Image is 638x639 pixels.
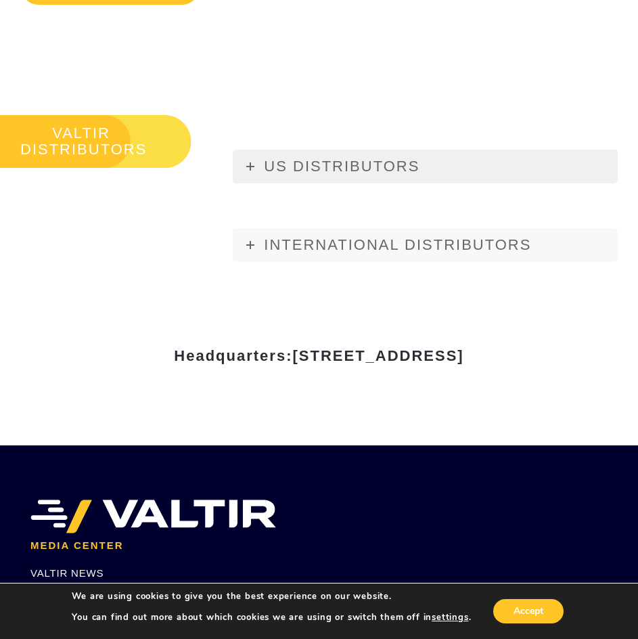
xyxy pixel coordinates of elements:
p: You can find out more about which cookies we are using or switch them off in . [72,611,471,623]
a: VALTIR NEWS [30,567,104,579]
a: INTERNATIONAL DISTRIBUTORS [233,228,618,262]
h2: MEDIA CENTER [30,540,608,552]
button: settings [432,611,468,623]
span: [STREET_ADDRESS] [292,347,463,364]
a: US DISTRIBUTORS [233,150,618,183]
p: We are using cookies to give you the best experience on our website. [72,590,471,602]
span: US DISTRIBUTORS [264,158,419,175]
img: VALTIR [30,500,276,533]
span: INTERNATIONAL DISTRIBUTORS [264,236,531,253]
button: Accept [493,599,564,623]
strong: Headquarters: [174,347,463,364]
